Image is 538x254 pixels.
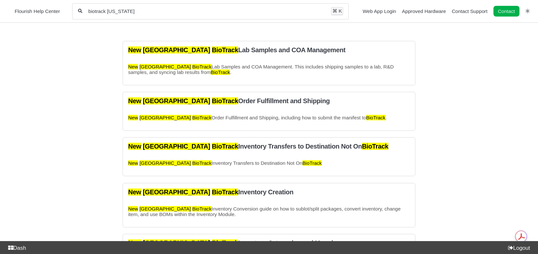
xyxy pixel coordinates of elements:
[128,206,138,212] mark: New
[8,7,60,16] a: Flourish Help Center
[128,160,138,166] mark: New
[525,8,530,14] a: Switch dark mode setting
[139,160,191,166] mark: [GEOGRAPHIC_DATA]
[143,143,210,150] mark: [GEOGRAPHIC_DATA]
[128,46,141,54] mark: New
[192,160,211,166] mark: BioTrack
[128,143,410,150] h3: Inventory Transfers to Destination Not On
[123,92,415,131] a: New York BioTrack Order Fulfillment and Shipping article card
[362,143,388,150] mark: BioTrack
[15,8,60,14] span: Flourish Help Center
[493,6,519,17] a: Contact
[366,115,385,120] mark: BioTrack
[128,160,410,166] p: Inventory Transfers to Destination Not On
[123,183,415,227] a: New York BioTrack Inventory Creation article card
[363,8,396,14] a: Web App Login navigation item
[211,69,230,75] mark: BioTrack
[143,188,210,196] mark: [GEOGRAPHIC_DATA]
[332,8,337,14] kbd: ⌘
[452,8,488,14] a: Contact Support navigation item
[128,97,410,105] h3: Order Fulfillment and Shipping
[88,8,326,14] input: Help Me With...
[128,115,410,120] p: Order Fulfillment and Shipping, including how to submit the manifest to .
[339,8,342,14] kbd: K
[123,41,415,85] a: New York BioTrack Lab Samples and COA Management article card
[143,46,210,54] mark: [GEOGRAPHIC_DATA]
[139,115,191,120] mark: [GEOGRAPHIC_DATA]
[128,115,138,120] mark: New
[128,239,141,247] mark: New
[143,97,210,104] mark: [GEOGRAPHIC_DATA]
[128,239,410,247] h3: Inventory Categories and Mapping
[8,7,11,16] img: Flourish Help Center Logo
[123,137,415,176] a: New York BioTrack Inventory Transfers to Destination Not On BioTrack article card
[139,64,191,69] mark: [GEOGRAPHIC_DATA]
[143,239,210,247] mark: [GEOGRAPHIC_DATA]
[212,188,238,196] mark: BioTrack
[303,160,322,166] mark: BioTrack
[128,143,141,150] mark: New
[212,143,238,150] mark: BioTrack
[128,188,410,196] h3: Inventory Creation
[192,206,211,212] mark: BioTrack
[212,97,238,104] mark: BioTrack
[128,206,410,217] p: Inventory Conversion guide on how to sublot/split packages, convert inventory, change item, and u...
[212,239,238,247] mark: BioTrack
[5,245,26,251] a: Dash
[128,46,410,54] h3: Lab Samples and COA Management
[192,64,211,69] mark: BioTrack
[128,97,141,104] mark: New
[212,46,238,54] mark: BioTrack
[139,206,191,212] mark: [GEOGRAPHIC_DATA]
[192,115,211,120] mark: BioTrack
[128,64,410,75] p: Lab Samples and COA Management. This includes shipping samples to a lab, R&D samples, and syncing...
[492,7,521,16] li: Contact desktop
[128,188,141,196] mark: New
[402,8,446,14] a: Approved Hardware navigation item
[128,64,138,69] mark: New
